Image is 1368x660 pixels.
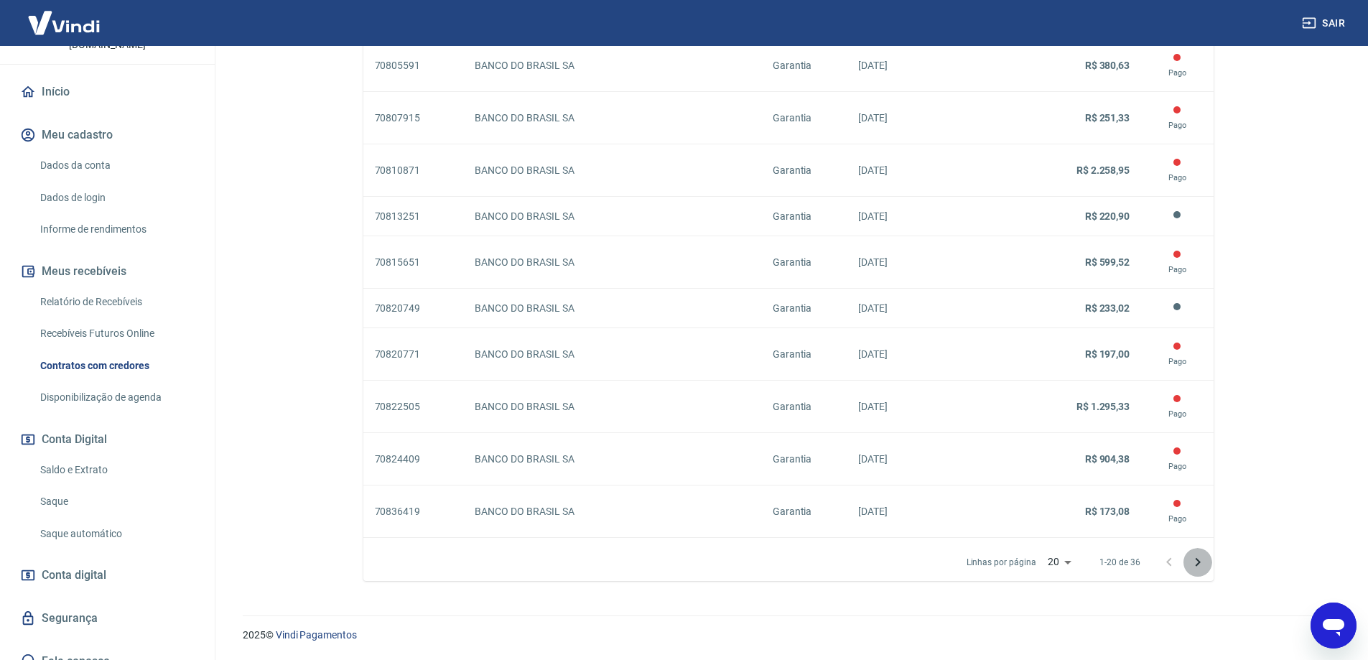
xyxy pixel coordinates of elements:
[475,111,749,126] p: BANCO DO BRASIL SA
[858,301,990,316] p: [DATE]
[1085,112,1130,124] strong: R$ 251,33
[475,209,749,224] p: BANCO DO BRASIL SA
[375,399,452,414] p: 70822505
[1085,60,1130,71] strong: R$ 380,63
[1042,552,1076,572] div: 20
[1085,210,1130,222] strong: R$ 220,90
[1076,164,1130,176] strong: R$ 2.258,95
[1085,348,1130,360] strong: R$ 197,00
[375,452,452,467] p: 70824409
[1085,256,1130,268] strong: R$ 599,52
[773,452,835,467] p: Garantia
[773,209,835,224] p: Garantia
[17,256,197,287] button: Meus recebíveis
[858,255,990,270] p: [DATE]
[1183,548,1212,577] button: Próxima página
[1153,340,1201,368] div: Este contrato já foi pago e os valores foram direcionados para o beneficiário do contrato.
[17,119,197,151] button: Meu cadastro
[475,399,749,414] p: BANCO DO BRASIL SA
[1153,460,1201,473] p: Pago
[375,255,452,270] p: 70815651
[1153,497,1201,526] div: Este contrato já foi pago e os valores foram direcionados para o beneficiário do contrato.
[375,163,452,178] p: 70810871
[34,287,197,317] a: Relatório de Recebíveis
[858,209,990,224] p: [DATE]
[1299,10,1351,37] button: Sair
[375,347,452,362] p: 70820771
[375,111,452,126] p: 70807915
[475,452,749,467] p: BANCO DO BRASIL SA
[773,504,835,519] p: Garantia
[773,301,835,316] p: Garantia
[1311,603,1357,649] iframe: Botão para abrir a janela de mensagens
[475,58,749,73] p: BANCO DO BRASIL SA
[1153,51,1201,80] div: Este contrato já foi pago e os valores foram direcionados para o beneficiário do contrato.
[17,603,197,634] a: Segurança
[773,399,835,414] p: Garantia
[773,58,835,73] p: Garantia
[34,487,197,516] a: Saque
[17,1,111,45] img: Vindi
[42,565,106,585] span: Conta digital
[1153,392,1201,421] div: Este contrato já foi pago e os valores foram direcionados para o beneficiário do contrato.
[858,399,990,414] p: [DATE]
[243,628,1334,643] p: 2025 ©
[773,347,835,362] p: Garantia
[34,183,197,213] a: Dados de login
[34,519,197,549] a: Saque automático
[375,504,452,519] p: 70836419
[34,455,197,485] a: Saldo e Extrato
[1085,302,1130,314] strong: R$ 233,02
[1153,408,1201,421] p: Pago
[1153,355,1201,368] p: Pago
[1085,506,1130,517] strong: R$ 173,08
[1085,453,1130,465] strong: R$ 904,38
[1099,556,1140,569] p: 1-20 de 36
[858,58,990,73] p: [DATE]
[1153,103,1201,132] div: Este contrato já foi pago e os valores foram direcionados para o beneficiário do contrato.
[475,163,749,178] p: BANCO DO BRASIL SA
[1153,445,1201,473] div: Este contrato já foi pago e os valores foram direcionados para o beneficiário do contrato.
[34,351,197,381] a: Contratos com credores
[475,255,749,270] p: BANCO DO BRASIL SA
[34,319,197,348] a: Recebíveis Futuros Online
[475,347,749,362] p: BANCO DO BRASIL SA
[1153,119,1201,132] p: Pago
[858,111,990,126] p: [DATE]
[858,163,990,178] p: [DATE]
[858,504,990,519] p: [DATE]
[773,163,835,178] p: Garantia
[34,151,197,180] a: Dados da conta
[773,255,835,270] p: Garantia
[475,301,749,316] p: BANCO DO BRASIL SA
[475,504,749,519] p: BANCO DO BRASIL SA
[773,111,835,126] p: Garantia
[17,424,197,455] button: Conta Digital
[34,215,197,244] a: Informe de rendimentos
[375,209,452,224] p: 70813251
[1153,248,1201,276] div: Este contrato já foi pago e os valores foram direcionados para o beneficiário do contrato.
[17,559,197,591] a: Conta digital
[967,556,1036,569] p: Linhas por página
[1076,401,1130,412] strong: R$ 1.295,33
[276,629,357,641] a: Vindi Pagamentos
[34,383,197,412] a: Disponibilização de agenda
[1153,513,1201,526] p: Pago
[1153,156,1201,185] div: Este contrato já foi pago e os valores foram direcionados para o beneficiário do contrato.
[375,301,452,316] p: 70820749
[1153,264,1201,276] p: Pago
[858,452,990,467] p: [DATE]
[1153,172,1201,185] p: Pago
[375,58,452,73] p: 70805591
[858,347,990,362] p: [DATE]
[1153,67,1201,80] p: Pago
[17,76,197,108] a: Início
